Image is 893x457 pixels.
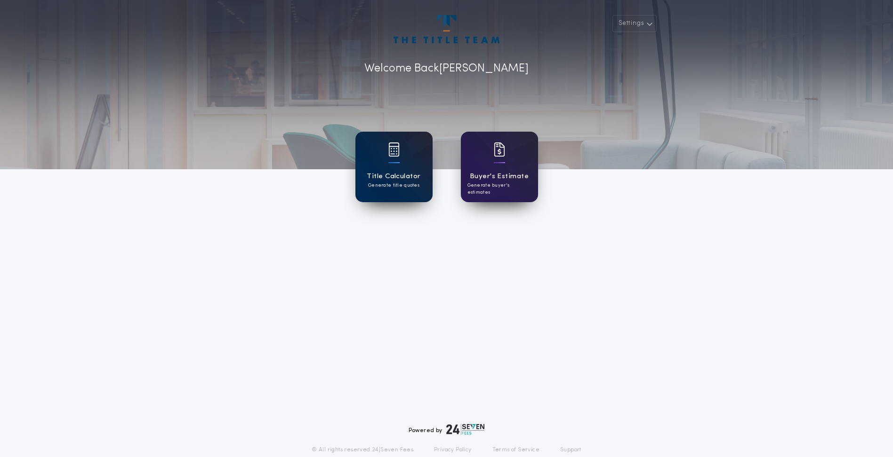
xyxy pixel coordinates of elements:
[470,171,529,182] h1: Buyer's Estimate
[560,446,581,454] a: Support
[461,132,538,202] a: card iconBuyer's EstimateGenerate buyer's estimates
[367,171,420,182] h1: Title Calculator
[446,424,485,435] img: logo
[434,446,472,454] a: Privacy Policy
[409,424,485,435] div: Powered by
[492,446,539,454] a: Terms of Service
[355,132,433,202] a: card iconTitle CalculatorGenerate title quotes
[394,15,499,43] img: account-logo
[312,446,413,454] p: © All rights reserved. 24|Seven Fees
[388,142,400,157] img: card icon
[467,182,531,196] p: Generate buyer's estimates
[368,182,419,189] p: Generate title quotes
[612,15,657,32] button: Settings
[364,60,529,77] p: Welcome Back [PERSON_NAME]
[494,142,505,157] img: card icon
